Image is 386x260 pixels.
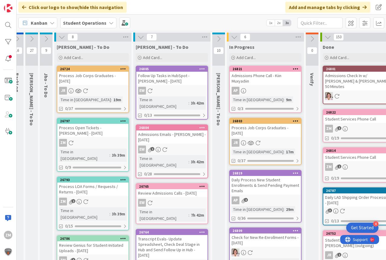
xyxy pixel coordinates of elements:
[60,178,128,182] div: 26793
[136,189,207,197] div: Review Admissions Calls - [DATE]
[138,199,146,207] div: EW
[57,236,128,255] div: 26786Review Genius for Student-Initiated Uploads - [DATE]
[110,152,127,158] div: 3h 39m
[230,249,301,256] div: EW
[275,20,283,26] span: 2x
[138,146,146,153] div: EW
[230,176,301,195] div: Daily Process New Student Enrollments & Send Pending Payment Emails
[68,33,78,41] span: 8
[139,184,207,189] div: 26765
[230,72,301,85] div: Admissions Phone Call - Kiin Muxyadiin
[110,211,127,217] div: 3h 39m
[18,2,127,13] div: Click our logo to show/hide this navigation
[136,146,207,153] div: EW
[57,118,128,137] div: 26797Process Open Tickets - [PERSON_NAME] - [DATE]
[331,218,339,224] span: 0/13
[284,149,295,155] div: 17m
[60,237,128,241] div: 26786
[230,87,301,95] div: AP
[230,171,301,176] div: 26819
[57,183,128,196] div: Process LOA Forms / Requests / Returns - [DATE]
[330,55,349,60] span: Add Card...
[136,184,207,197] div: 26765Review Admissions Calls - [DATE]
[136,230,207,259] div: 26764Transcript Evals- Update Spreadsheet, Check Deal Stage in Hub and Send Follow Up in Hub - [D...
[297,17,343,28] input: Quick Filter...
[57,44,109,50] span: Zaida - To Do
[337,164,341,168] span: 1
[57,118,128,124] div: 26797
[189,100,206,106] div: 3h 42m
[57,236,128,241] div: 26786
[144,171,152,177] span: 0/28
[57,66,129,113] a: 26724Process Job Corps Graduates - [DATE]JRTime in [GEOGRAPHIC_DATA]:19m0/37
[109,152,110,158] span: :
[57,66,128,72] div: 26724
[238,215,245,221] span: 0/36
[283,206,284,213] span: :
[30,2,33,7] div: 9+
[60,67,128,71] div: 26724
[57,72,128,85] div: Process Job Corps Graduates - [DATE]
[136,44,188,50] span: Eric - To Do
[138,87,146,95] div: EW
[109,211,110,217] span: :
[233,229,301,233] div: 26809
[138,208,188,222] div: Time in [GEOGRAPHIC_DATA]
[57,124,128,137] div: Process Open Tickets - [PERSON_NAME] - [DATE]
[267,20,275,26] span: 1x
[138,96,188,110] div: Time in [GEOGRAPHIC_DATA]
[232,196,239,204] div: AP
[144,112,152,118] span: 0/13
[136,183,208,224] a: 26765Review Admissions Calls - [DATE]EWTime in [GEOGRAPHIC_DATA]:7h 42m
[136,125,207,144] div: 26804Admissions Emails - [PERSON_NAME] - [DATE]
[337,126,341,130] span: 1
[232,87,239,95] div: AP
[232,149,283,155] div: Time in [GEOGRAPHIC_DATA]
[136,87,207,95] div: EW
[136,66,208,120] a: 26805Follow Up Tasks in HubSpot - [PERSON_NAME] - [DATE]EWTime in [GEOGRAPHIC_DATA]:3h 42m0/13
[230,118,301,124] div: 26803
[147,33,157,41] span: 7
[188,158,189,165] span: :
[136,66,207,72] div: 26805
[59,139,67,147] div: ZM
[230,233,301,247] div: Check for New Re-Enrollment Forms - [DATE]
[57,87,128,95] div: JR
[27,47,37,54] span: 27
[136,184,207,189] div: 26765
[65,164,71,171] span: 0/9
[284,96,293,103] div: 9m
[232,139,239,147] div: JR
[112,96,123,103] div: 19m
[331,135,339,141] span: 0/19
[57,177,129,230] a: 26793Process LOA Forms / Requests / Returns - [DATE]ZMTime in [GEOGRAPHIC_DATA]:3h 39m0/15
[13,1,27,8] span: Support
[244,198,248,202] span: 2
[229,66,302,113] a: 26821Admissions Phone Call - Kiin MuxyadiinAPTime in [GEOGRAPHIC_DATA]:9m0/3
[57,139,128,147] div: ZM
[283,96,284,103] span: :
[139,230,207,234] div: 26764
[240,33,250,41] span: 6
[136,66,207,85] div: 26805Follow Up Tasks in HubSpot - [PERSON_NAME] - [DATE]
[64,55,83,60] span: Add Card...
[57,198,128,205] div: ZM
[136,125,207,130] div: 26804
[283,20,291,26] span: 3x
[189,158,206,165] div: 3h 42m
[232,96,283,103] div: Time in [GEOGRAPHIC_DATA]
[71,199,75,203] span: 2
[59,96,111,103] div: Time in [GEOGRAPHIC_DATA]
[325,163,333,171] div: ZM
[188,100,189,106] span: :
[136,130,207,144] div: Admissions Emails - [PERSON_NAME] - [DATE]
[233,119,301,123] div: 26803
[136,230,207,235] div: 26764
[325,125,333,133] div: ZM
[238,158,245,164] span: 0/37
[285,2,370,13] div: Add and manage tabs by clicking
[136,235,207,259] div: Transcript Evals- Update Spreadsheet, Check Deal Stage in Hub and Send Follow Up in Hub - [DATE]
[325,251,333,259] div: JR
[351,225,374,231] div: Get Started
[307,47,317,54] span: 0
